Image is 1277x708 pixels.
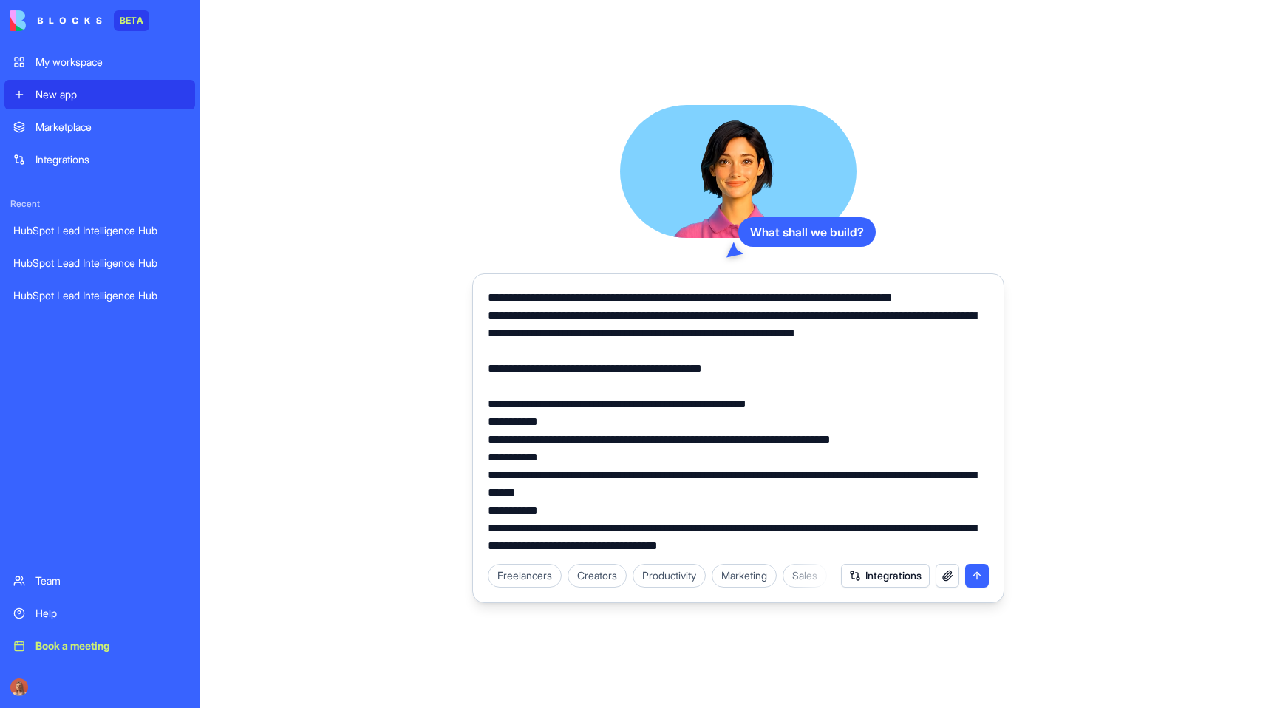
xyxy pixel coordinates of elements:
[738,217,876,247] div: What shall we build?
[35,55,186,69] div: My workspace
[35,87,186,102] div: New app
[4,145,195,174] a: Integrations
[4,248,195,278] a: HubSpot Lead Intelligence Hub
[4,599,195,628] a: Help
[35,606,186,621] div: Help
[633,564,706,588] div: Productivity
[4,631,195,661] a: Book a meeting
[35,573,186,588] div: Team
[4,566,195,596] a: Team
[13,288,186,303] div: HubSpot Lead Intelligence Hub
[4,47,195,77] a: My workspace
[4,216,195,245] a: HubSpot Lead Intelligence Hub
[10,10,102,31] img: logo
[4,112,195,142] a: Marketplace
[35,639,186,653] div: Book a meeting
[783,564,827,588] div: Sales
[4,198,195,210] span: Recent
[712,564,777,588] div: Marketing
[10,10,149,31] a: BETA
[4,80,195,109] a: New app
[568,564,627,588] div: Creators
[841,564,930,588] button: Integrations
[13,256,186,270] div: HubSpot Lead Intelligence Hub
[35,152,186,167] div: Integrations
[35,120,186,135] div: Marketplace
[4,281,195,310] a: HubSpot Lead Intelligence Hub
[10,678,28,696] img: Marina_gj5dtt.jpg
[13,223,186,238] div: HubSpot Lead Intelligence Hub
[114,10,149,31] div: BETA
[488,564,562,588] div: Freelancers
